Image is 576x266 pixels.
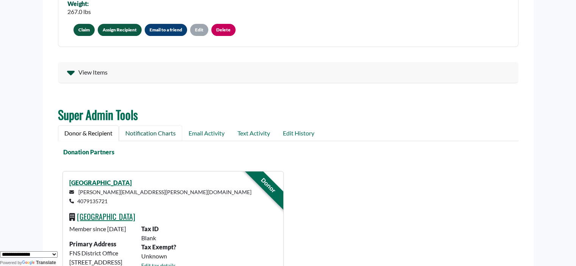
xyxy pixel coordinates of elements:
[98,24,142,36] a: Assign Recipient
[137,233,281,243] div: Blank
[182,125,231,141] a: Email Activity
[237,154,299,216] div: Donor
[141,225,159,232] b: Tax ID
[190,24,208,36] a: Edit
[145,24,187,36] button: Email to a friend
[67,7,91,16] div: 267.0 lbs
[77,211,135,222] a: [GEOGRAPHIC_DATA]
[22,260,56,265] a: Translate
[22,260,36,266] img: Google Translate
[141,243,176,250] b: Tax Exempt?
[276,125,321,141] a: Edit History
[78,68,108,77] span: View Items
[53,148,514,157] div: Donation Partners
[73,24,95,36] button: Claim
[58,107,518,122] h2: Super Admin Tools
[119,125,182,141] a: Notification Charts
[211,24,236,36] a: Delete
[69,240,116,247] strong: Primary Address
[69,189,251,204] small: [PERSON_NAME][EMAIL_ADDRESS][PERSON_NAME][DOMAIN_NAME] 4079135721
[69,179,132,186] a: [GEOGRAPHIC_DATA]
[58,125,119,141] a: Donor & Recipient
[231,125,276,141] a: Text Activity
[69,224,132,233] p: Member since [DATE]
[67,0,91,7] div: Weight:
